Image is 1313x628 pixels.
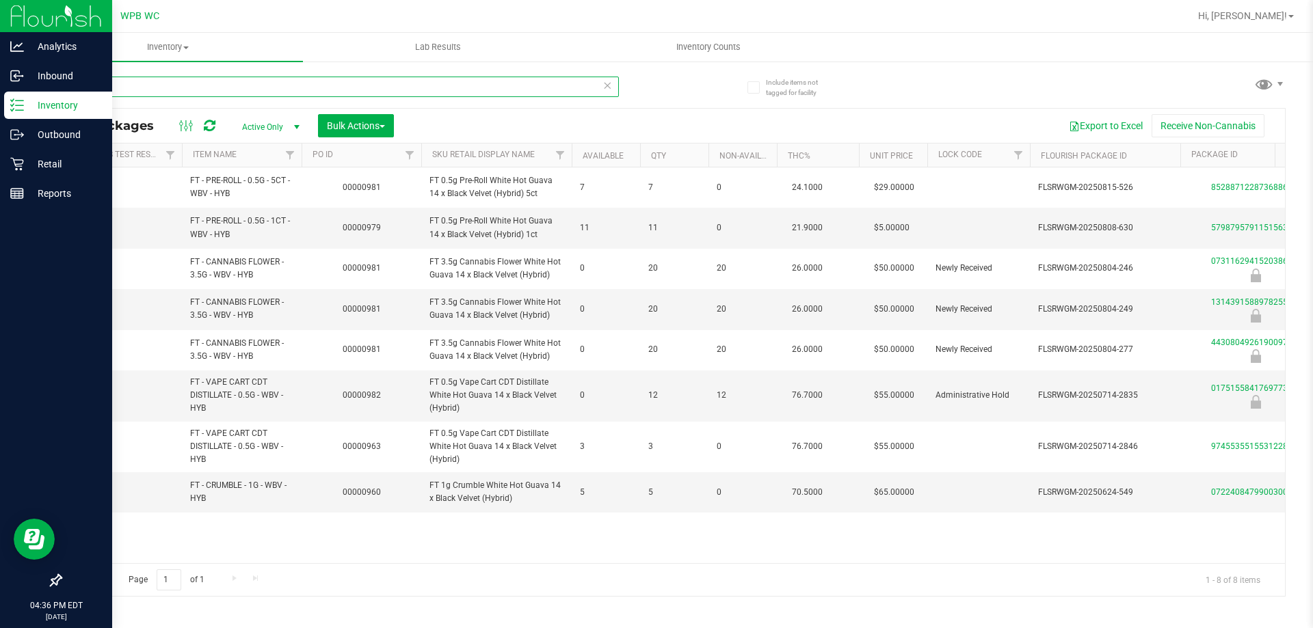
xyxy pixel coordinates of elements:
[157,569,181,590] input: 1
[1152,114,1264,137] button: Receive Non-Cannabis
[648,303,700,316] span: 20
[10,98,24,112] inline-svg: Inventory
[717,303,769,316] span: 20
[785,218,830,238] span: 21.9000
[397,41,479,53] span: Lab Results
[867,218,916,238] span: $5.00000
[429,427,563,467] span: FT 0.5g Vape Cart CDT Distillate White Hot Guava 14 x Black Velvet (Hybrid)
[1038,303,1172,316] span: FLSRWGM-20250804-249
[1211,487,1288,497] a: 0722408479900300
[1211,338,1288,347] a: 4430804926190097
[343,441,381,451] a: 00000963
[10,69,24,83] inline-svg: Inbound
[1041,151,1127,161] a: Flourish Package ID
[343,263,381,273] a: 00000981
[53,303,174,316] span: PASSED
[580,486,632,499] span: 5
[717,389,769,402] span: 12
[785,385,830,405] span: 76.7000
[1191,150,1238,159] a: Package ID
[343,223,381,232] a: 00000979
[10,187,24,200] inline-svg: Reports
[429,376,563,415] span: FT 0.5g Vape Cart CDT Distillate White Hot Guava 14 x Black Velvet (Hybrid)
[1211,441,1288,451] a: 9745535515531228
[429,296,563,322] span: FT 3.5g Cannabis Flower White Hot Guava 14 x Black Velvet (Hybrid)
[785,299,830,319] span: 26.0000
[429,215,563,241] span: FT 0.5g Pre-Roll White Hot Guava 14 x Black Velvet (Hybrid) 1ct
[1211,182,1288,192] a: 8528871228736886
[1198,10,1287,21] span: Hi, [PERSON_NAME]!
[785,482,830,502] span: 70.5000
[159,144,182,167] a: Filter
[343,182,381,192] a: 00000981
[120,10,159,22] span: WPB WC
[33,41,303,53] span: Inventory
[785,178,830,197] span: 24.1000
[24,38,106,55] p: Analytics
[6,599,106,612] p: 04:36 PM EDT
[429,337,563,363] span: FT 3.5g Cannabis Flower White Hot Guava 14 x Black Velvet (Hybrid)
[648,486,700,499] span: 5
[429,256,563,282] span: FT 3.5g Cannabis Flower White Hot Guava 14 x Black Velvet (Hybrid)
[936,262,1022,275] span: Newly Received
[24,185,106,202] p: Reports
[580,262,632,275] span: 0
[870,151,913,161] a: Unit Price
[10,157,24,171] inline-svg: Retail
[1211,383,1288,393] a: 0175155841769773
[938,150,982,159] a: Lock Code
[190,256,293,282] span: FT - CANNABIS FLOWER - 3.5G - WBV - HYB
[327,120,385,131] span: Bulk Actions
[580,343,632,356] span: 0
[717,262,769,275] span: 20
[429,479,563,505] span: FT 1g Crumble White Hot Guava 14 x Black Velvet (Hybrid)
[1038,389,1172,402] span: FLSRWGM-20250714-2835
[53,221,174,234] span: PASSED
[60,77,619,97] input: Search Package ID, Item Name, SKU, Lot or Part Number...
[24,126,106,143] p: Outbound
[190,296,293,322] span: FT - CANNABIS FLOWER - 3.5G - WBV - HYB
[648,221,700,234] span: 11
[651,151,666,161] a: Qty
[399,144,421,167] a: Filter
[936,343,1022,356] span: Newly Received
[53,262,174,275] span: PASSED
[867,385,921,405] span: $55.00000
[1038,343,1172,356] span: FLSRWGM-20250804-277
[33,33,303,62] a: Inventory
[53,486,174,499] span: PASSED
[766,77,834,98] span: Include items not tagged for facility
[648,389,700,402] span: 12
[936,389,1022,402] span: Administrative Hold
[580,440,632,453] span: 3
[190,215,293,241] span: FT - PRE-ROLL - 0.5G - 1CT - WBV - HYB
[867,482,921,502] span: $65.00000
[580,221,632,234] span: 11
[190,376,293,415] span: FT - VAPE CART CDT DISTILLATE - 0.5G - WBV - HYB
[193,150,237,159] a: Item Name
[24,156,106,172] p: Retail
[785,340,830,359] span: 26.0000
[343,344,381,354] a: 00000981
[583,151,624,161] a: Available
[190,337,293,363] span: FT - CANNABIS FLOWER - 3.5G - WBV - HYB
[53,440,174,453] span: PASSED
[190,174,293,200] span: FT - PRE-ROLL - 0.5G - 5CT - WBV - HYB
[71,118,168,133] span: All Packages
[867,178,921,197] span: $29.00000
[549,144,572,167] a: Filter
[648,181,700,194] span: 7
[53,181,174,194] span: PASSED
[717,221,769,234] span: 0
[53,389,174,402] span: PASSED
[936,303,1022,316] span: Newly Received
[279,144,302,167] a: Filter
[717,181,769,194] span: 0
[313,150,333,159] a: PO ID
[1038,262,1172,275] span: FLSRWGM-20250804-246
[785,258,830,278] span: 26.0000
[717,486,769,499] span: 0
[343,390,381,400] a: 00000982
[1007,144,1030,167] a: Filter
[318,114,394,137] button: Bulk Actions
